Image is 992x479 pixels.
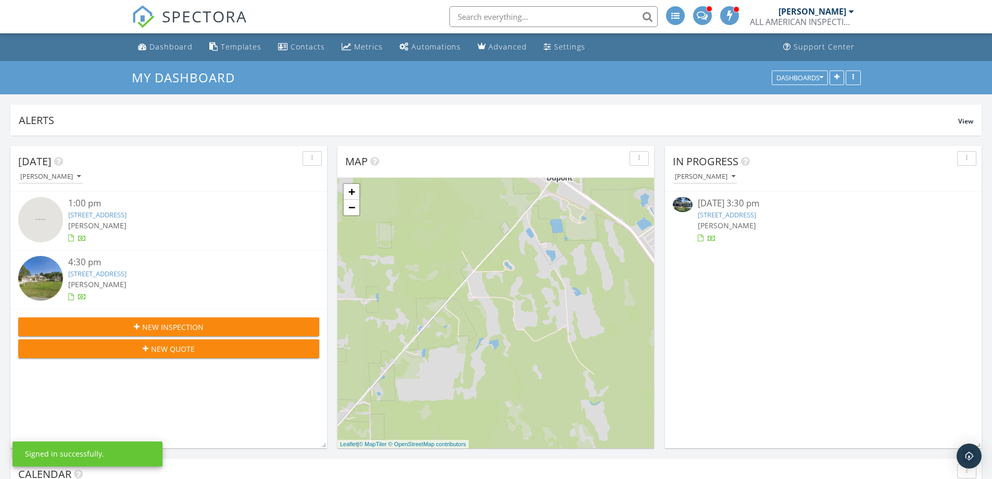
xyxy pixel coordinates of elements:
[18,339,319,358] button: New Quote
[354,42,383,52] div: Metrics
[772,70,828,85] button: Dashboards
[68,197,294,210] div: 1:00 pm
[337,38,387,57] a: Metrics
[68,269,127,278] a: [STREET_ADDRESS]
[149,42,193,52] div: Dashboard
[344,184,359,200] a: Zoom in
[132,5,155,28] img: The Best Home Inspection Software - Spectora
[359,441,387,447] a: © MapTiler
[554,42,585,52] div: Settings
[958,117,973,126] span: View
[675,173,735,180] div: [PERSON_NAME]
[291,42,325,52] div: Contacts
[750,17,854,27] div: ALL AMERICAN INSPECTION SERVICES
[337,440,469,449] div: |
[68,210,127,219] a: [STREET_ADDRESS]
[698,210,756,219] a: [STREET_ADDRESS]
[205,38,266,57] a: Templates
[673,154,738,168] span: In Progress
[142,322,204,333] span: New Inspection
[673,197,974,243] a: [DATE] 3:30 pm [STREET_ADDRESS] [PERSON_NAME]
[132,14,247,36] a: SPECTORA
[340,441,357,447] a: Leaflet
[776,74,823,81] div: Dashboards
[18,317,319,336] button: New Inspection
[778,6,846,17] div: [PERSON_NAME]
[19,113,958,127] div: Alerts
[473,38,531,57] a: Advanced
[68,220,127,230] span: [PERSON_NAME]
[18,256,63,301] img: streetview
[151,343,195,354] span: New Quote
[449,6,658,27] input: Search everything...
[68,279,127,289] span: [PERSON_NAME]
[162,5,247,27] span: SPECTORA
[698,220,756,230] span: [PERSON_NAME]
[673,197,693,212] img: 9544365%2Fcover_photos%2Fiwmpv4jb7SdKP0qqOfxJ%2Fsmall.jpg
[779,38,859,57] a: Support Center
[488,42,527,52] div: Advanced
[274,38,329,57] a: Contacts
[134,38,197,57] a: Dashboard
[345,154,368,168] span: Map
[388,441,466,447] a: © OpenStreetMap contributors
[25,449,104,459] div: Signed in successfully.
[18,154,52,168] span: [DATE]
[132,69,244,86] a: My Dashboard
[395,38,465,57] a: Automations (Advanced)
[18,197,63,242] img: streetview
[18,197,319,245] a: 1:00 pm [STREET_ADDRESS] [PERSON_NAME]
[698,197,949,210] div: [DATE] 3:30 pm
[18,256,319,304] a: 4:30 pm [STREET_ADDRESS] [PERSON_NAME]
[344,200,359,215] a: Zoom out
[68,256,294,269] div: 4:30 pm
[539,38,589,57] a: Settings
[673,170,737,184] button: [PERSON_NAME]
[957,444,982,469] div: Open Intercom Messenger
[411,42,461,52] div: Automations
[20,173,81,180] div: [PERSON_NAME]
[221,42,261,52] div: Templates
[18,170,83,184] button: [PERSON_NAME]
[794,42,855,52] div: Support Center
